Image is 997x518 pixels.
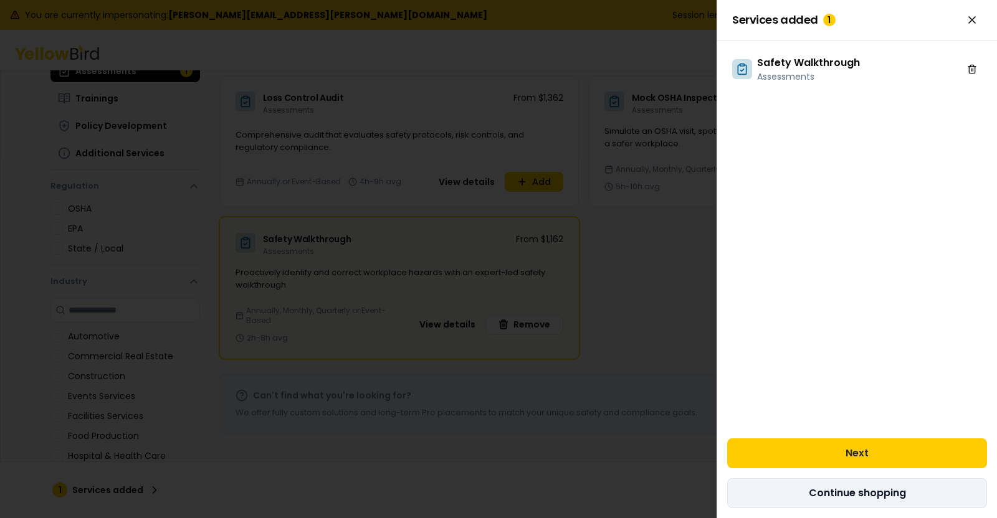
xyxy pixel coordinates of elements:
button: Continue shopping [727,478,987,508]
button: Close [962,10,982,30]
button: Next [727,438,987,468]
h3: Safety Walkthrough [757,55,860,70]
span: Services added [732,14,836,26]
p: Assessments [757,70,860,83]
div: 1 [823,14,836,26]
